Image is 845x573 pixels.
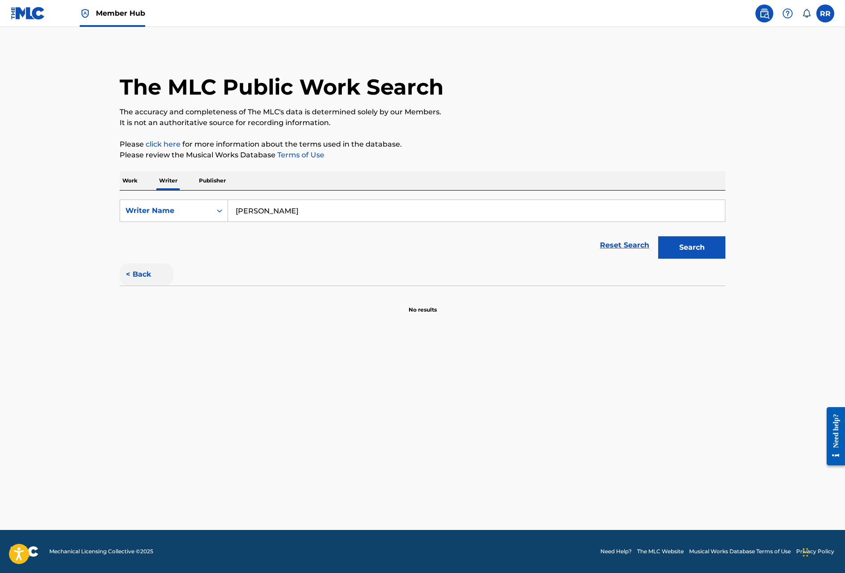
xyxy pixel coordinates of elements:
[689,547,791,556] a: Musical Works Database Terms of Use
[779,4,797,22] div: Help
[800,530,845,573] iframe: Chat Widget
[755,4,773,22] a: Public Search
[409,295,437,314] p: No results
[276,151,324,159] a: Terms of Use
[11,546,39,557] img: logo
[120,117,725,128] p: It is not an authoritative source for recording information.
[96,8,145,18] span: Member Hub
[600,547,632,556] a: Need Help?
[120,171,140,190] p: Work
[796,547,834,556] a: Privacy Policy
[125,205,206,216] div: Writer Name
[759,8,770,19] img: search
[595,235,654,255] a: Reset Search
[120,107,725,117] p: The accuracy and completeness of The MLC's data is determined solely by our Members.
[820,400,845,473] iframe: Resource Center
[120,74,444,100] h1: The MLC Public Work Search
[196,171,228,190] p: Publisher
[11,7,45,20] img: MLC Logo
[802,9,811,18] div: Notifications
[637,547,684,556] a: The MLC Website
[658,236,725,259] button: Search
[782,8,793,19] img: help
[120,150,725,161] p: Please review the Musical Works Database
[120,139,725,150] p: Please for more information about the terms used in the database.
[80,8,91,19] img: Top Rightsholder
[156,171,180,190] p: Writer
[49,547,153,556] span: Mechanical Licensing Collective © 2025
[803,539,808,566] div: Drag
[146,140,181,148] a: click here
[120,263,173,286] button: < Back
[120,200,725,263] form: Search Form
[816,4,834,22] div: User Menu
